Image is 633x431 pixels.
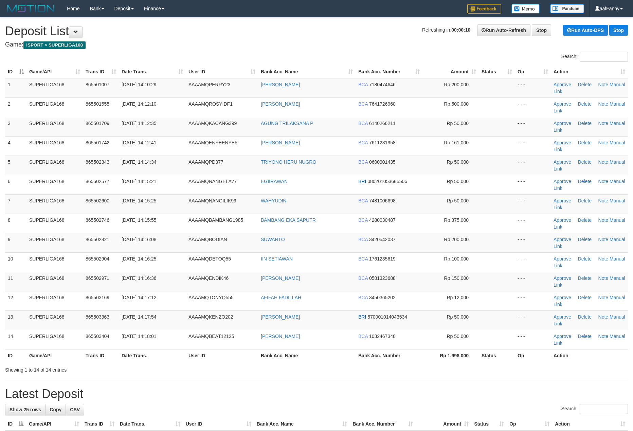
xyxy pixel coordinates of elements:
[477,24,530,36] a: Run Auto-Refresh
[356,66,422,78] th: Bank Acc. Number: activate to sort column ascending
[515,252,551,272] td: - - -
[188,82,230,87] span: AAAAMQPERRY23
[254,418,350,430] th: Bank Acc. Name: activate to sort column ascending
[86,82,109,87] span: 865501007
[554,256,625,268] a: Manual Link
[5,330,26,349] td: 14
[554,101,625,113] a: Manual Link
[554,179,571,184] a: Approve
[515,233,551,252] td: - - -
[578,121,592,126] a: Delete
[554,121,625,133] a: Manual Link
[26,233,83,252] td: SUPERLIGA168
[554,140,625,152] a: Manual Link
[369,101,396,107] span: Copy 7641726960 to clipboard
[358,217,368,223] span: BCA
[598,334,609,339] a: Note
[598,237,609,242] a: Note
[26,156,83,175] td: SUPERLIGA168
[554,82,571,87] a: Approve
[515,214,551,233] td: - - -
[5,252,26,272] td: 10
[261,82,300,87] a: [PERSON_NAME]
[261,256,293,262] a: IIN SETIAWAN
[26,194,83,214] td: SUPERLIGA168
[26,78,83,98] td: SUPERLIGA168
[444,237,469,242] span: Rp 200,000
[188,101,233,107] span: AAAAMQROSYIDF1
[554,275,571,281] a: Approve
[515,136,551,156] td: - - -
[515,349,551,362] th: Op
[515,156,551,175] td: - - -
[5,117,26,136] td: 3
[5,387,628,401] h1: Latest Deposit
[86,256,109,262] span: 865502904
[532,24,551,36] a: Stop
[122,256,156,262] span: [DATE] 14:16:25
[66,404,84,415] a: CSV
[554,314,571,320] a: Approve
[578,256,592,262] a: Delete
[183,418,254,430] th: User ID: activate to sort column ascending
[447,295,469,300] span: Rp 12,000
[82,418,117,430] th: Trans ID: activate to sort column ascending
[350,418,416,430] th: Bank Acc. Number: activate to sort column ascending
[86,295,109,300] span: 865503169
[578,275,592,281] a: Delete
[5,136,26,156] td: 4
[122,179,156,184] span: [DATE] 14:15:21
[358,295,368,300] span: BCA
[122,275,156,281] span: [DATE] 14:16:36
[188,179,237,184] span: AAAAMQNANGELA77
[26,310,83,330] td: SUPERLIGA168
[261,198,287,203] a: WAHYUDIN
[416,418,471,430] th: Amount: activate to sort column ascending
[26,272,83,291] td: SUPERLIGA168
[258,66,356,78] th: Bank Acc. Name: activate to sort column ascending
[86,314,109,320] span: 865503363
[447,159,469,165] span: Rp 50,000
[515,66,551,78] th: Op: activate to sort column ascending
[598,159,609,165] a: Note
[515,175,551,194] td: - - -
[86,179,109,184] span: 865502577
[561,52,628,62] label: Search:
[554,217,625,230] a: Manual Link
[188,256,231,262] span: AAAAMQDETOQ55
[554,198,571,203] a: Approve
[5,349,26,362] th: ID
[122,140,156,145] span: [DATE] 14:12:41
[5,97,26,117] td: 2
[122,314,156,320] span: [DATE] 14:17:54
[447,314,469,320] span: Rp 50,000
[122,159,156,165] span: [DATE] 14:14:34
[5,194,26,214] td: 7
[554,295,571,300] a: Approve
[369,217,396,223] span: Copy 4280030487 to clipboard
[578,334,592,339] a: Delete
[554,82,625,94] a: Manual Link
[369,198,396,203] span: Copy 7481006698 to clipboard
[5,3,57,14] img: MOTION_logo.png
[5,291,26,310] td: 12
[369,334,396,339] span: Copy 1082467348 to clipboard
[23,41,86,49] span: ISPORT > SUPERLIGA168
[26,252,83,272] td: SUPERLIGA168
[580,404,628,414] input: Search:
[515,194,551,214] td: - - -
[188,217,243,223] span: AAAAMQBAMBANG1985
[358,159,368,165] span: BCA
[578,314,592,320] a: Delete
[507,418,552,430] th: Op: activate to sort column ascending
[444,82,469,87] span: Rp 200,000
[578,237,592,242] a: Delete
[5,24,628,38] h1: Deposit List
[188,314,233,320] span: AAAAMQKENZO202
[444,275,469,281] span: Rp 150,000
[86,159,109,165] span: 865502343
[117,418,183,430] th: Date Trans.: activate to sort column ascending
[447,121,469,126] span: Rp 50,000
[554,275,625,288] a: Manual Link
[444,256,469,262] span: Rp 100,000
